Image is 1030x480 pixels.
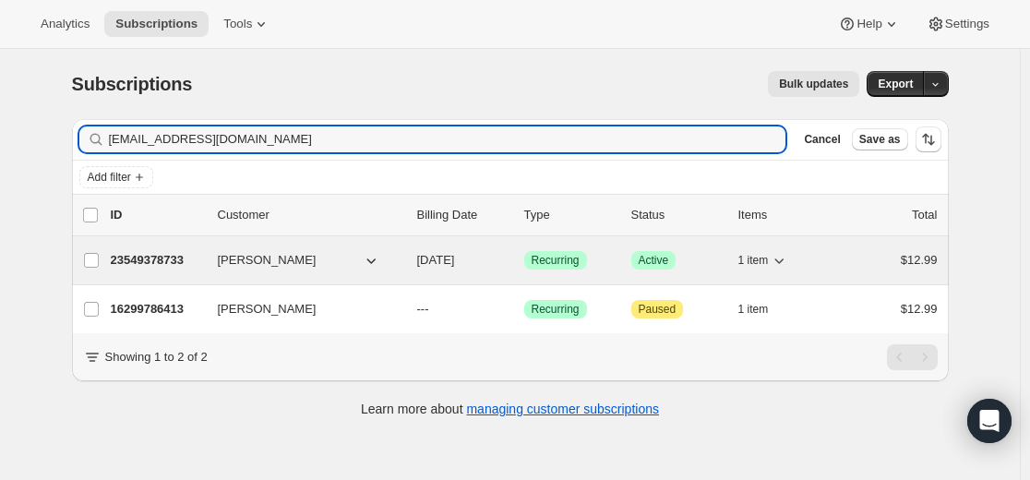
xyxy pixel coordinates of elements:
[916,126,941,152] button: Sort the results
[223,17,252,31] span: Tools
[212,11,281,37] button: Tools
[417,302,429,316] span: ---
[867,71,924,97] button: Export
[945,17,989,31] span: Settings
[887,344,938,370] nav: Pagination
[738,247,789,273] button: 1 item
[532,302,580,317] span: Recurring
[804,132,840,147] span: Cancel
[738,296,789,322] button: 1 item
[111,251,203,270] p: 23549378733
[738,206,831,224] div: Items
[104,11,209,37] button: Subscriptions
[30,11,101,37] button: Analytics
[827,11,911,37] button: Help
[72,74,193,94] span: Subscriptions
[105,348,208,366] p: Showing 1 to 2 of 2
[417,206,509,224] p: Billing Date
[466,402,659,416] a: managing customer subscriptions
[79,166,153,188] button: Add filter
[768,71,859,97] button: Bulk updates
[111,247,938,273] div: 23549378733[PERSON_NAME][DATE]SuccessRecurringSuccessActive1 item$12.99
[207,294,391,324] button: [PERSON_NAME]
[218,300,317,318] span: [PERSON_NAME]
[361,400,659,418] p: Learn more about
[796,128,847,150] button: Cancel
[916,11,1000,37] button: Settings
[41,17,90,31] span: Analytics
[115,17,198,31] span: Subscriptions
[878,77,913,91] span: Export
[967,399,1012,443] div: Open Intercom Messenger
[856,17,881,31] span: Help
[738,253,769,268] span: 1 item
[207,246,391,275] button: [PERSON_NAME]
[111,300,203,318] p: 16299786413
[859,132,901,147] span: Save as
[631,206,724,224] p: Status
[901,253,938,267] span: $12.99
[111,206,203,224] p: ID
[218,206,402,224] p: Customer
[111,296,938,322] div: 16299786413[PERSON_NAME]---SuccessRecurringAttentionPaused1 item$12.99
[532,253,580,268] span: Recurring
[639,302,677,317] span: Paused
[88,170,131,185] span: Add filter
[912,206,937,224] p: Total
[901,302,938,316] span: $12.99
[111,206,938,224] div: IDCustomerBilling DateTypeStatusItemsTotal
[738,302,769,317] span: 1 item
[639,253,669,268] span: Active
[524,206,617,224] div: Type
[779,77,848,91] span: Bulk updates
[417,253,455,267] span: [DATE]
[218,251,317,270] span: [PERSON_NAME]
[852,128,908,150] button: Save as
[109,126,786,152] input: Filter subscribers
